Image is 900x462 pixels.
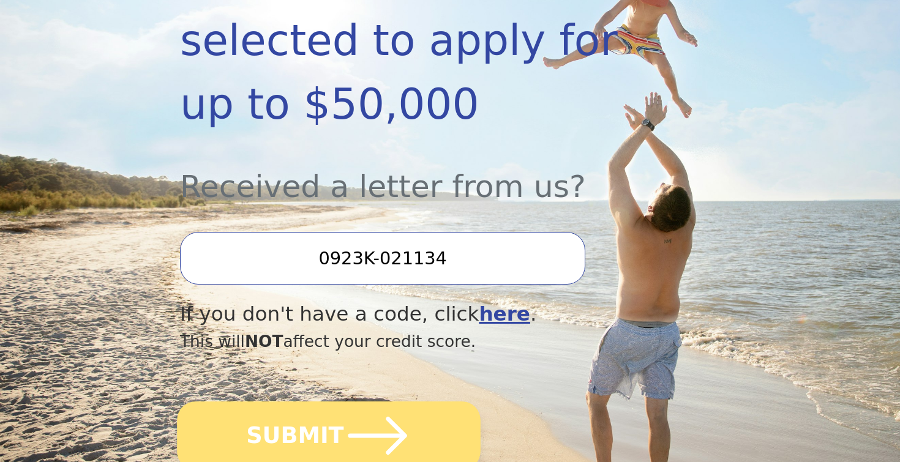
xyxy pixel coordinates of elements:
[245,332,283,351] span: NOT
[479,302,530,326] a: here
[180,329,639,354] div: This will affect your credit score.
[180,136,639,210] div: Received a letter from us?
[180,299,639,329] div: If you don't have a code, click .
[180,232,585,285] input: Enter your Offer Code:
